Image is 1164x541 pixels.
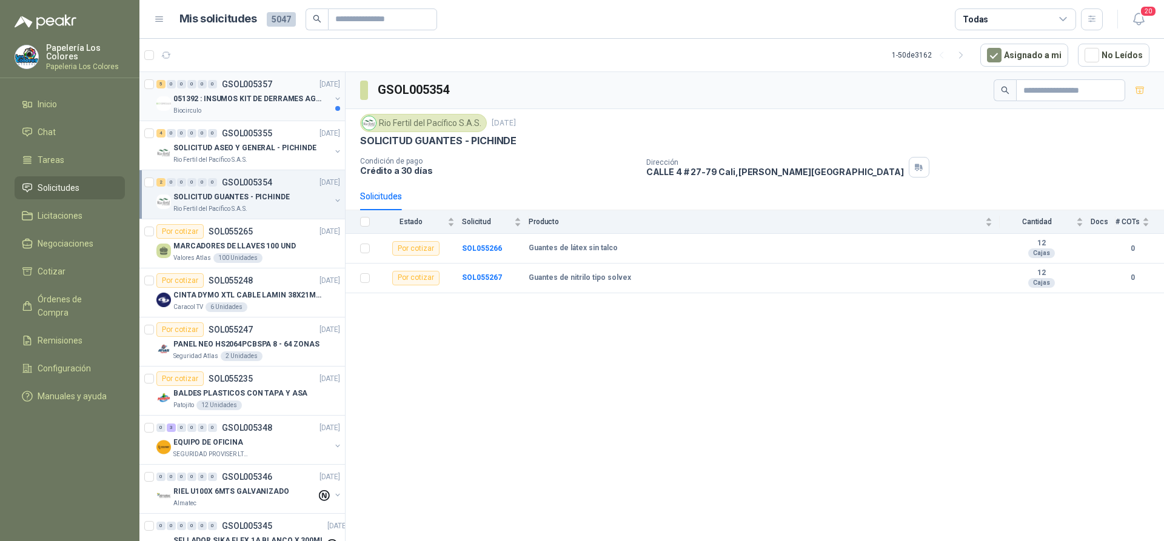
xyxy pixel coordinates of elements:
a: Licitaciones [15,204,125,227]
p: SEGURIDAD PROVISER LTDA [173,450,250,459]
div: 4 [156,129,166,138]
div: Todas [963,13,988,26]
p: Rio Fertil del Pacífico S.A.S. [173,204,247,214]
p: Patojito [173,400,194,410]
div: 0 [208,178,217,187]
p: Crédito a 30 días [360,165,637,176]
div: 0 [198,423,207,432]
a: Solicitudes [15,176,125,199]
img: Company Logo [15,45,38,68]
span: search [1001,86,1009,95]
p: Papeleria Los Colores [46,63,125,70]
div: 2 [156,178,166,187]
img: Company Logo [156,293,171,307]
a: Manuales y ayuda [15,385,125,408]
a: Por cotizarSOL055247[DATE] Company LogoPANEL NEO HS2064PCBSPA 8 - 64 ZONASSeguridad Atlas2 Unidades [139,317,345,367]
p: Papelería Los Colores [46,44,125,61]
p: [DATE] [319,275,340,287]
div: 0 [198,80,207,88]
div: Rio Fertil del Pacífico S.A.S. [360,114,487,132]
div: 12 Unidades [196,400,242,410]
div: 1 - 50 de 3162 [892,45,971,65]
a: 2 0 0 0 0 0 GSOL005354[DATE] Company LogoSOLICITUD GUANTES - PICHINDERio Fertil del Pacífico S.A.S. [156,175,343,214]
img: Company Logo [156,391,171,405]
span: Órdenes de Compra [38,293,113,319]
span: Producto [529,217,983,226]
div: Por cotizar [156,371,204,386]
span: Negociaciones [38,237,93,250]
span: 5047 [267,12,296,27]
img: Company Logo [156,489,171,503]
div: 0 [167,80,176,88]
p: [DATE] [319,373,340,385]
div: 0 [198,522,207,530]
p: Condición de pago [360,157,637,165]
button: Asignado a mi [980,44,1068,67]
p: [DATE] [319,128,340,139]
span: Cantidad [1000,217,1074,226]
b: 0 [1115,272,1149,284]
div: Por cotizar [156,224,204,239]
p: SOLICITUD ASEO Y GENERAL - PICHINDE [173,142,316,154]
p: [DATE] [319,79,340,90]
span: search [313,15,321,23]
span: 20 [1140,5,1157,17]
p: [DATE] [319,471,340,483]
div: 3 [167,423,176,432]
a: Inicio [15,93,125,116]
div: 0 [198,473,207,481]
b: Guantes de látex sin talco [529,244,618,253]
p: GSOL005354 [222,178,272,187]
p: Almatec [173,499,196,508]
p: GSOL005346 [222,473,272,481]
div: 0 [208,473,217,481]
a: Por cotizarSOL055248[DATE] Company LogoCINTA DYMO XTL CABLE LAMIN 38X21MMBLANCOCaracol TV6 Unidades [139,268,345,317]
span: Estado [377,217,445,226]
th: Producto [529,210,1000,234]
p: GSOL005355 [222,129,272,138]
img: Company Logo [156,194,171,209]
p: SOLICITUD GUANTES - PICHINDE [173,191,290,203]
div: 0 [187,80,196,88]
div: Por cotizar [156,273,204,288]
span: Tareas [38,153,64,167]
p: CINTA DYMO XTL CABLE LAMIN 38X21MMBLANCO [173,290,324,301]
span: # COTs [1115,217,1140,226]
a: 4 0 0 0 0 0 GSOL005355[DATE] Company LogoSOLICITUD ASEO Y GENERAL - PICHINDERio Fertil del Pacífi... [156,126,343,165]
a: Negociaciones [15,232,125,255]
div: 0 [187,522,196,530]
p: [DATE] [327,520,348,532]
div: Cajas [1028,248,1055,258]
span: Manuales y ayuda [38,390,107,403]
a: Tareas [15,148,125,171]
img: Logo peakr [15,15,76,29]
div: 0 [177,129,186,138]
span: Solicitudes [38,181,79,194]
h3: GSOL005354 [378,81,451,99]
div: Cajas [1028,278,1055,288]
p: [DATE] [319,422,340,434]
img: Company Logo [156,145,171,160]
p: Seguridad Atlas [173,351,218,361]
a: Remisiones [15,329,125,352]
b: 0 [1115,243,1149,254]
p: [DATE] [319,177,340,188]
div: 0 [208,129,217,138]
p: [DATE] [319,324,340,336]
div: Por cotizar [156,322,204,337]
p: Valores Atlas [173,253,211,263]
div: Por cotizar [392,241,440,256]
a: Configuración [15,357,125,380]
img: Company Logo [363,116,376,130]
p: Rio Fertil del Pacífico S.A.S. [173,155,247,165]
a: Chat [15,121,125,144]
p: 051392 : INSUMOS KIT DE DERRAMES AGOSTO 2025 [173,93,324,105]
div: 0 [167,473,176,481]
p: Dirección [646,158,904,167]
p: SOL055248 [209,276,253,285]
b: SOL055267 [462,273,502,282]
button: No Leídos [1078,44,1149,67]
img: Company Logo [156,96,171,111]
div: 0 [167,178,176,187]
div: 0 [177,522,186,530]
